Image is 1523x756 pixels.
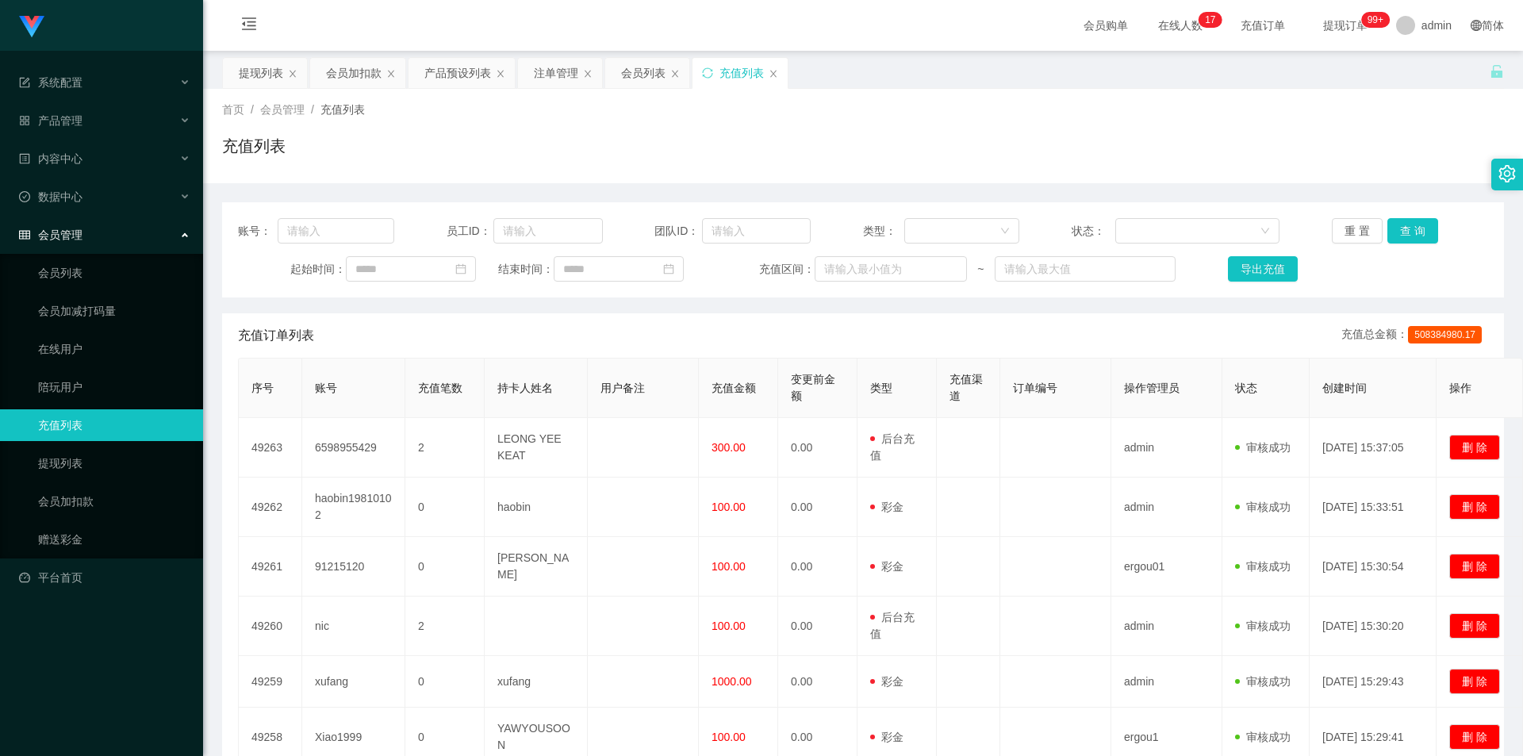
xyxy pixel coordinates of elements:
[712,620,746,632] span: 100.00
[1449,494,1500,520] button: 删 除
[712,441,746,454] span: 300.00
[583,69,593,79] i: 图标: close
[38,409,190,441] a: 充值列表
[1310,597,1437,656] td: [DATE] 15:30:20
[1111,537,1222,597] td: ergou01
[1235,501,1291,513] span: 审核成功
[1210,12,1216,28] p: 7
[663,263,674,274] i: 图标: calendar
[1235,382,1257,394] span: 状态
[1233,20,1293,31] span: 充值订单
[1498,165,1516,182] i: 图标: setting
[239,418,302,478] td: 49263
[19,114,82,127] span: 产品管理
[1408,326,1482,343] span: 508384980.17
[405,418,485,478] td: 2
[1449,724,1500,750] button: 删 除
[19,77,30,88] i: 图标: form
[1310,656,1437,708] td: [DATE] 15:29:43
[1310,418,1437,478] td: [DATE] 15:37:05
[1322,382,1367,394] span: 创建时间
[19,190,82,203] span: 数据中心
[712,675,752,688] span: 1000.00
[455,263,466,274] i: 图标: calendar
[815,256,967,282] input: 请输入最小值为
[1013,382,1057,394] span: 订单编号
[239,597,302,656] td: 49260
[19,16,44,38] img: logo.9652507e.png
[302,418,405,478] td: 6598955429
[485,537,588,597] td: [PERSON_NAME]
[1235,620,1291,632] span: 审核成功
[386,69,396,79] i: 图标: close
[251,382,274,394] span: 序号
[1471,20,1482,31] i: 图标: global
[778,478,857,537] td: 0.00
[863,223,904,240] span: 类型：
[405,478,485,537] td: 0
[485,418,588,478] td: LEONG YEE KEAT
[1260,226,1270,237] i: 图标: down
[19,115,30,126] i: 图标: appstore-o
[670,69,680,79] i: 图标: close
[1199,12,1222,28] sup: 17
[778,656,857,708] td: 0.00
[311,103,314,116] span: /
[870,731,903,743] span: 彩金
[621,58,666,88] div: 会员列表
[1235,731,1291,743] span: 审核成功
[778,418,857,478] td: 0.00
[326,58,382,88] div: 会员加扣款
[702,67,713,79] i: 图标: sync
[302,537,405,597] td: 91215120
[315,382,337,394] span: 账号
[870,501,903,513] span: 彩金
[302,597,405,656] td: nic
[290,261,346,278] span: 起始时间：
[778,537,857,597] td: 0.00
[712,501,746,513] span: 100.00
[302,478,405,537] td: haobin19810102
[1332,218,1383,244] button: 重 置
[769,69,778,79] i: 图标: close
[1111,478,1222,537] td: admin
[791,373,835,402] span: 变更前金额
[1310,537,1437,597] td: [DATE] 15:30:54
[712,560,746,573] span: 100.00
[1449,382,1471,394] span: 操作
[497,382,553,394] span: 持卡人姓名
[967,261,994,278] span: ~
[222,1,276,52] i: 图标: menu-fold
[498,261,554,278] span: 结束时间：
[995,256,1176,282] input: 请输入最大值
[222,103,244,116] span: 首页
[38,257,190,289] a: 会员列表
[702,218,811,244] input: 请输入
[1341,326,1488,345] div: 充值总金额：
[712,382,756,394] span: 充值金额
[38,524,190,555] a: 赠送彩金
[534,58,578,88] div: 注单管理
[405,597,485,656] td: 2
[19,152,82,165] span: 内容中心
[38,485,190,517] a: 会员加扣款
[1235,441,1291,454] span: 审核成功
[19,76,82,89] span: 系统配置
[19,191,30,202] i: 图标: check-circle-o
[320,103,365,116] span: 充值列表
[288,69,297,79] i: 图标: close
[222,134,286,158] h1: 充值列表
[424,58,491,88] div: 产品预设列表
[1111,418,1222,478] td: admin
[405,537,485,597] td: 0
[405,656,485,708] td: 0
[19,562,190,593] a: 图标: dashboard平台首页
[302,656,405,708] td: xufang
[238,223,278,240] span: 账号：
[719,58,764,88] div: 充值列表
[778,597,857,656] td: 0.00
[1111,656,1222,708] td: admin
[493,218,603,244] input: 请输入
[1205,12,1210,28] p: 1
[870,432,915,462] span: 后台充值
